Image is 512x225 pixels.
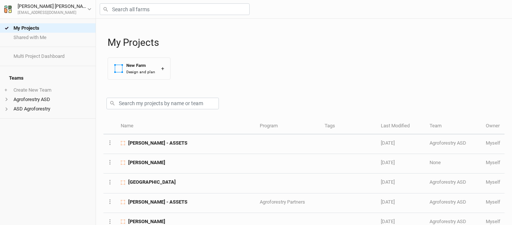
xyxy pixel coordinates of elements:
span: Sep 22, 2025 11:55 AM [381,160,395,165]
span: etweardy@asdevelop.org [486,199,500,205]
th: Team [425,118,482,134]
span: David Ryan [128,159,165,166]
td: Agroforestry ASD [425,193,482,213]
button: New FarmDesign and plan+ [108,57,171,80]
span: Sep 2, 2025 3:09 PM [381,219,395,224]
input: Search my projects by name or team [106,98,219,109]
span: Mooney - ASSETS [128,140,187,146]
td: Agroforestry ASD [425,174,482,193]
span: Sep 3, 2025 11:19 AM [381,199,395,205]
th: Name [117,118,256,134]
div: + [161,65,164,72]
span: Justin Green [128,218,165,225]
span: + [4,87,7,93]
td: Agroforestry ASD [425,134,482,154]
div: [PERSON_NAME] [PERSON_NAME] [18,3,87,10]
span: Sep 17, 2025 2:39 PM [381,179,395,185]
span: etweardy@asdevelop.org [486,219,500,224]
div: [EMAIL_ADDRESS][DOMAIN_NAME] [18,10,87,16]
span: etweardy@asdevelop.org [486,179,500,185]
th: Last Modified [377,118,425,134]
div: New Farm [126,62,155,69]
th: Program [256,118,320,134]
span: etweardy@asdevelop.org [486,160,500,165]
span: etweardy@asdevelop.org [486,140,500,146]
th: Tags [320,118,377,134]
button: [PERSON_NAME] [PERSON_NAME][EMAIL_ADDRESS][DOMAIN_NAME] [4,2,92,16]
span: Sep 23, 2025 10:13 PM [381,140,395,146]
h1: My Projects [108,37,505,48]
span: Kausch - ASSETS [128,199,187,205]
span: Agroforestry Partners [260,199,305,205]
th: Owner [482,118,505,134]
span: Peace Hill Farm [128,179,176,186]
input: Search all farms [100,3,250,15]
h4: Teams [4,71,91,86]
td: None [425,154,482,174]
div: Design and plan [126,69,155,75]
